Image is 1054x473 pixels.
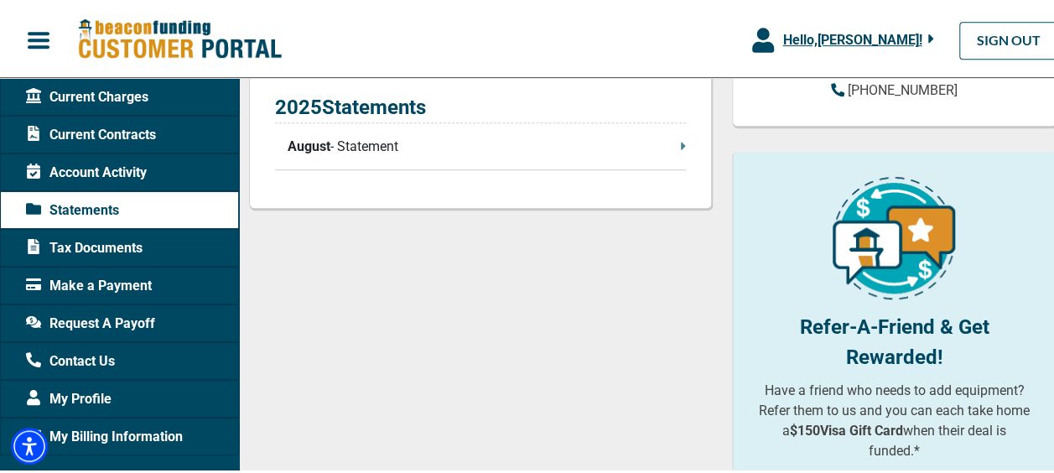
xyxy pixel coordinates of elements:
span: My Billing Information [26,424,183,444]
span: Current Contracts [26,122,156,143]
p: 2025 Statements [275,90,686,121]
p: - Statement [288,134,686,154]
b: $150 Visa Gift Card [790,420,903,436]
span: Request A Payoff [26,311,155,331]
span: Current Charges [26,85,148,105]
span: Hello, [PERSON_NAME] ! [782,29,922,45]
span: Statements [26,198,119,218]
div: Accessibility Menu [11,425,48,462]
span: [PHONE_NUMBER] [848,80,958,96]
img: refer-a-friend-icon.png [833,174,955,297]
span: My Profile [26,387,112,407]
span: Make a Payment [26,273,152,294]
img: Beacon Funding Customer Portal Logo [77,16,282,59]
a: [PHONE_NUMBER] [831,78,958,98]
p: Refer-A-Friend & Get Rewarded! [758,309,1031,370]
span: Contact Us [26,349,115,369]
span: August [288,134,330,154]
p: Have a friend who needs to add equipment? Refer them to us and you can each take home a when thei... [758,378,1031,459]
span: Account Activity [26,160,147,180]
span: Tax Documents [26,236,143,256]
